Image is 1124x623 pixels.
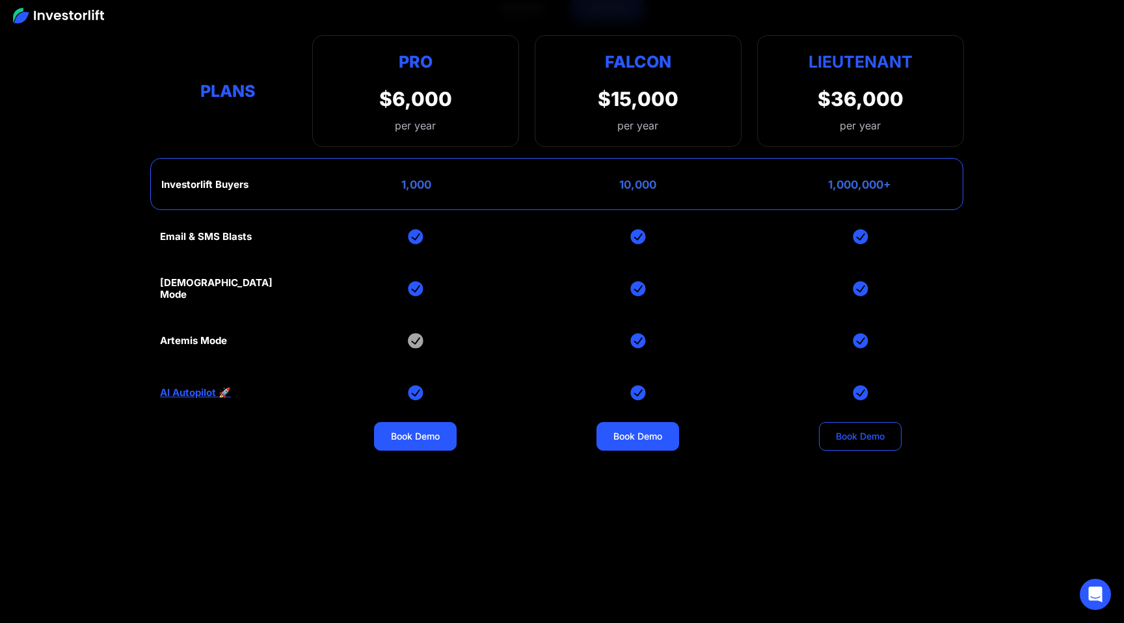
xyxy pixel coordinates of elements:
[809,52,913,72] strong: Lieutenant
[605,49,671,74] div: Falcon
[379,87,452,111] div: $6,000
[160,231,252,243] div: Email & SMS Blasts
[379,49,452,74] div: Pro
[598,87,678,111] div: $15,000
[617,118,658,133] div: per year
[840,118,881,133] div: per year
[819,422,902,451] a: Book Demo
[818,87,903,111] div: $36,000
[374,422,457,451] a: Book Demo
[619,178,656,191] div: 10,000
[828,178,891,191] div: 1,000,000+
[160,79,297,104] div: Plans
[596,422,679,451] a: Book Demo
[160,277,297,300] div: [DEMOGRAPHIC_DATA] Mode
[1080,579,1111,610] div: Open Intercom Messenger
[160,335,227,347] div: Artemis Mode
[161,179,248,191] div: Investorlift Buyers
[160,387,231,399] a: AI Autopilot 🚀
[379,118,452,133] div: per year
[401,178,431,191] div: 1,000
